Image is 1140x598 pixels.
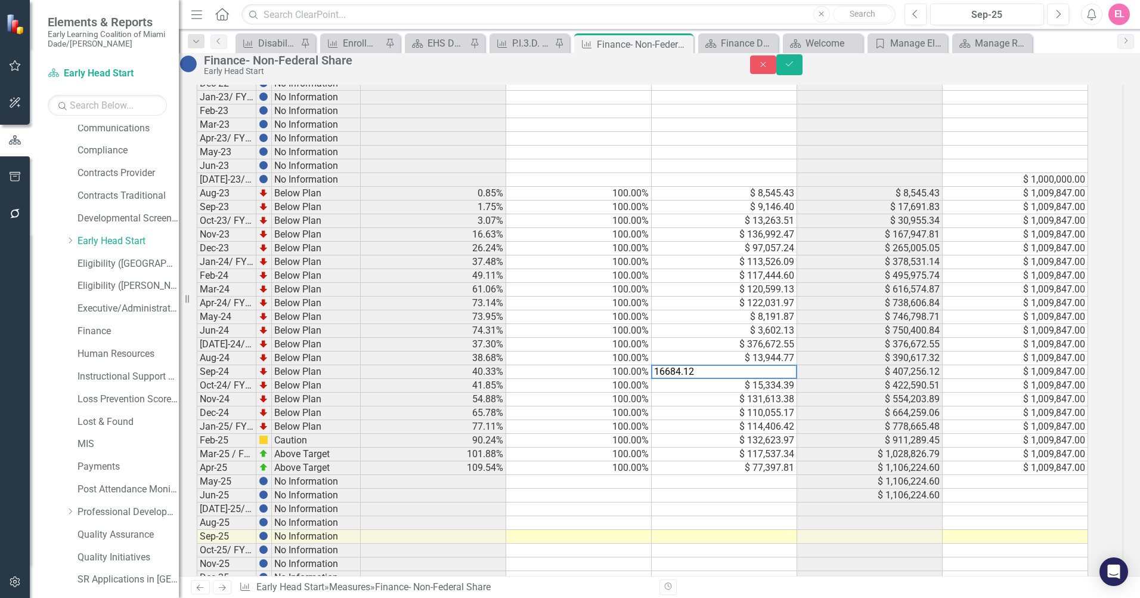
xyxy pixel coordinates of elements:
[506,379,652,393] td: 100.00%
[492,36,552,51] a: P.I.3.D. Enrollment and Attendance (Monthly Enrollment): Percent of Monthly Enrollment (Upward Tr...
[272,338,361,352] td: Below Plan
[506,448,652,461] td: 100.00%
[871,36,944,51] a: Manage Elements
[506,201,652,214] td: 100.00%
[272,324,361,338] td: Below Plan
[506,269,652,283] td: 100.00%
[506,365,652,379] td: 100.00%
[78,460,179,474] a: Payments
[78,347,179,361] a: Human Resources
[204,67,726,76] div: Early Head Start
[943,406,1088,420] td: $ 1,009,847.00
[652,201,797,214] td: $ 9,146.40
[272,461,361,475] td: Above Target
[361,352,506,365] td: 38.68%
[361,201,506,214] td: 1.75%
[506,420,652,434] td: 100.00%
[259,174,268,184] img: BgCOk07PiH71IgAAAABJRU5ErkJggg==
[197,214,256,228] td: Oct-23/ FY 24-Q1
[259,531,268,541] img: BgCOk07PiH71IgAAAABJRU5ErkJggg==
[197,544,256,557] td: Oct-25/ FY 26 Q1
[797,214,943,228] td: $ 30,955.34
[797,379,943,393] td: $ 422,590.51
[197,489,256,503] td: Jun-25
[259,353,268,362] img: TnMDeAgwAPMxUmUi88jYAAAAAElFTkSuQmCC
[361,406,506,420] td: 65.78%
[361,242,506,255] td: 26.24%
[272,420,361,434] td: Below Plan
[652,338,797,352] td: $ 376,672.55
[361,228,506,242] td: 16.63%
[797,228,943,242] td: $ 167,947.81
[806,36,860,51] div: Welcome
[197,571,256,585] td: Dec-25
[197,324,256,338] td: Jun-24
[259,490,268,500] img: BgCOk07PiH71IgAAAABJRU5ErkJggg==
[197,503,256,516] td: [DATE]-25/ FY 25-Q4
[797,420,943,434] td: $ 778,665.48
[197,379,256,393] td: Oct-24/ FY 25 Q1
[272,530,361,544] td: No Information
[197,255,256,269] td: Jan-24/ FY 24-Q2
[797,393,943,406] td: $ 554,203.89
[197,242,256,255] td: Dec-23
[78,257,179,271] a: Eligibility ([GEOGRAPHIC_DATA])
[78,167,179,180] a: Contracts Provider
[259,270,268,280] img: TnMDeAgwAPMxUmUi88jYAAAAAElFTkSuQmCC
[197,352,256,365] td: Aug-24
[78,144,179,158] a: Compliance
[197,434,256,448] td: Feb-25
[197,146,256,159] td: May-23
[272,255,361,269] td: Below Plan
[797,489,943,503] td: $ 1,106,224.60
[259,243,268,252] img: TnMDeAgwAPMxUmUi88jYAAAAAElFTkSuQmCC
[833,6,893,23] button: Search
[943,461,1088,475] td: $ 1,009,847.00
[197,338,256,352] td: [DATE]-24/ FY 24-Q4
[506,310,652,324] td: 100.00%
[890,36,944,51] div: Manage Elements
[197,420,256,434] td: Jan-25/ FY 25 Q2
[506,434,652,448] td: 100.00%
[361,255,506,269] td: 37.48%
[259,312,268,321] img: TnMDeAgwAPMxUmUi88jYAAAAAElFTkSuQmCC
[652,187,797,201] td: $ 8,545.43
[361,434,506,448] td: 90.24%
[361,379,506,393] td: 41.85%
[361,297,506,310] td: 73.14%
[259,504,268,513] img: BgCOk07PiH71IgAAAABJRU5ErkJggg==
[850,9,875,19] span: Search
[506,352,652,365] td: 100.00%
[259,559,268,568] img: BgCOk07PiH71IgAAAABJRU5ErkJggg==
[78,505,179,519] a: Professional Development Institute
[78,573,179,587] a: SR Applications in [GEOGRAPHIC_DATA]
[943,434,1088,448] td: $ 1,009,847.00
[786,36,860,51] a: Welcome
[259,147,268,156] img: BgCOk07PiH71IgAAAABJRU5ErkJggg==
[6,13,27,34] img: ClearPoint Strategy
[652,420,797,434] td: $ 114,406.42
[272,146,361,159] td: No Information
[272,297,361,310] td: Below Plan
[197,118,256,132] td: Mar-23
[361,324,506,338] td: 74.31%
[197,201,256,214] td: Sep-23
[797,242,943,255] td: $ 265,005.05
[179,54,198,73] img: No Information
[652,448,797,461] td: $ 117,537.34
[78,528,179,542] a: Quality Assurance
[239,581,650,594] div: » »
[78,415,179,429] a: Lost & Found
[272,379,361,393] td: Below Plan
[272,214,361,228] td: Below Plan
[259,133,268,143] img: BgCOk07PiH71IgAAAABJRU5ErkJggg==
[797,406,943,420] td: $ 664,259.06
[323,36,382,51] a: Enrollment and Attendance (Monthly Attendance): Percent of Average Monthly Attendance (Upward Tre...
[797,187,943,201] td: $ 8,545.43
[361,187,506,201] td: 0.85%
[943,352,1088,365] td: $ 1,009,847.00
[943,297,1088,310] td: $ 1,009,847.00
[361,269,506,283] td: 49.11%
[797,201,943,214] td: $ 17,691.83
[506,214,652,228] td: 100.00%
